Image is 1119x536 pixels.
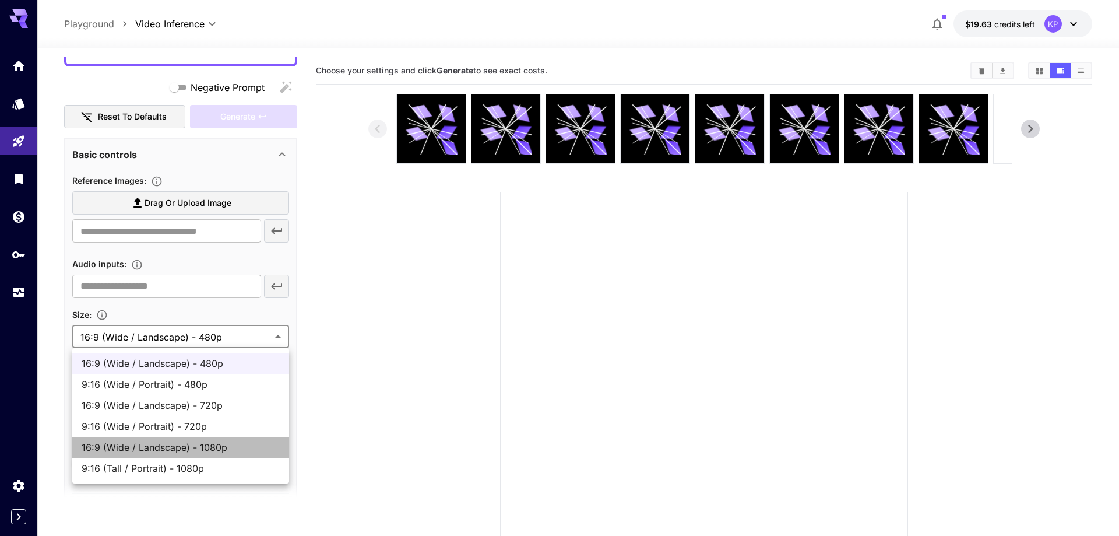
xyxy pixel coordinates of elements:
[82,461,280,475] span: 9:16 (Tall / Portrait) - 1080p
[82,377,280,391] span: 9:16 (Wide / Portrait) - 480p
[82,398,280,412] span: 16:9 (Wide / Landscape) - 720p
[82,440,280,454] span: 16:9 (Wide / Landscape) - 1080p
[82,356,280,370] span: 16:9 (Wide / Landscape) - 480p
[82,419,280,433] span: 9:16 (Wide / Portrait) - 720p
